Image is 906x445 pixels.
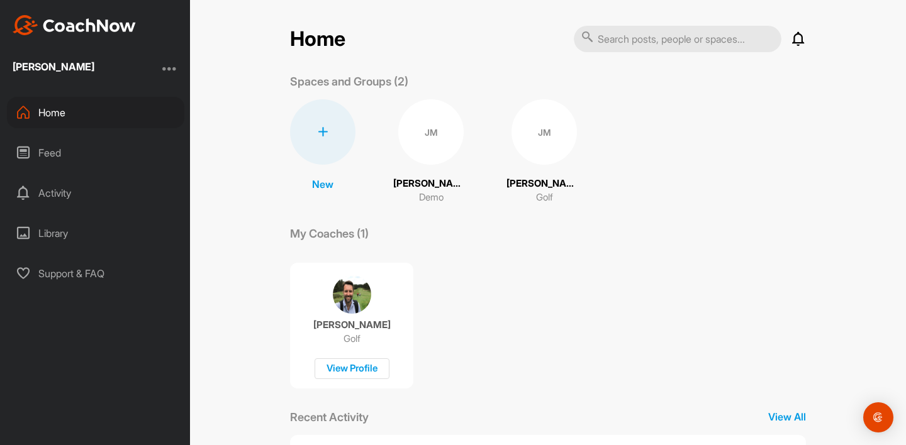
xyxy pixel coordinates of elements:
[333,275,371,314] img: coach avatar
[393,99,469,205] a: JM[PERSON_NAME]Demo
[13,62,94,72] div: [PERSON_NAME]
[506,177,582,191] p: [PERSON_NAME]
[7,258,184,289] div: Support & FAQ
[7,137,184,168] div: Feed
[315,358,389,379] div: View Profile
[512,99,577,165] div: JM
[290,27,345,52] h2: Home
[506,99,582,205] a: JM[PERSON_NAME]Golf
[574,26,781,52] input: Search posts, people or spaces...
[863,402,893,432] div: Open Intercom Messenger
[419,190,444,205] p: Demo
[7,217,184,249] div: Library
[344,332,361,345] p: Golf
[536,190,553,205] p: Golf
[290,409,369,426] p: Recent Activity
[393,177,469,191] p: [PERSON_NAME]
[768,409,806,424] p: View All
[13,15,136,35] img: CoachNow
[312,177,333,192] p: New
[313,319,391,331] p: [PERSON_NAME]
[7,177,184,209] div: Activity
[7,97,184,128] div: Home
[398,99,464,165] div: JM
[290,225,369,242] p: My Coaches (1)
[290,73,408,90] p: Spaces and Groups (2)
